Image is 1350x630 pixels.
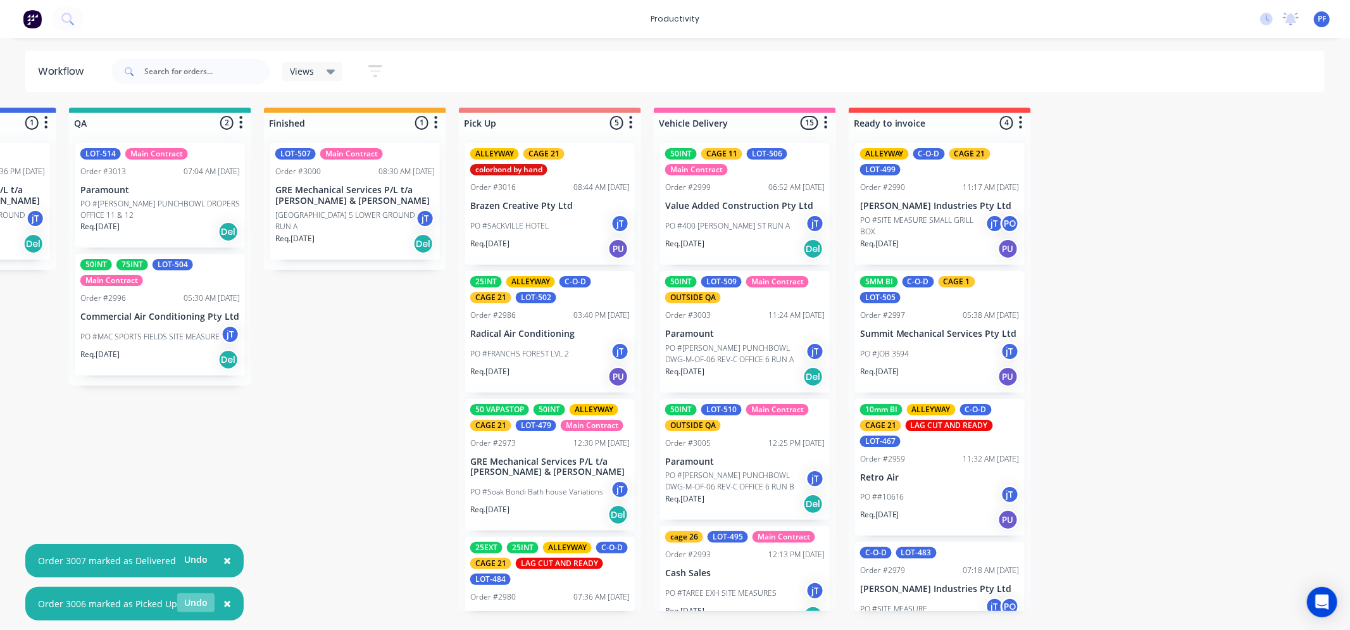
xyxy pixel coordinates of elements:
div: Order #2996 [80,293,126,304]
div: 11:17 AM [DATE] [963,182,1020,193]
div: CAGE 21 [470,558,511,569]
input: Search for orders... [144,59,270,84]
div: jT [806,581,825,600]
div: Del [413,234,434,254]
div: Main Contract [80,275,143,286]
p: PO #SITE MEASURE [860,603,928,615]
div: Del [803,239,823,259]
div: CAGE 21 [949,148,991,160]
div: CAGE 11 [701,148,742,160]
p: Commercial Air Conditioning Pty Ltd [80,312,240,322]
div: 11:32 AM [DATE] [963,453,1020,465]
div: 50INTLOT-510Main ContractOUTSIDE QAOrder #300512:25 PM [DATE]ParamountPO #[PERSON_NAME] PUNCHBOWL... [660,399,830,520]
div: LOT-505 [860,292,901,303]
span: × [223,595,231,612]
div: cage 26 [665,531,703,543]
p: Radical Air Conditioning [470,329,630,339]
p: PO #[PERSON_NAME] PUNCHBOWL DWG-M-OF-06 REV-C OFFICE 6 RUN B [665,470,806,493]
div: Order #3003 [665,310,711,321]
div: colorbond by hand [470,164,547,175]
div: PU [998,367,1018,387]
p: Req. [DATE] [665,493,704,505]
div: LOT-504 [153,259,193,270]
div: LAG CUT AND READY [906,420,993,431]
div: Order #3016 [470,182,516,193]
div: LOT-514Main ContractOrder #301307:04 AM [DATE]ParamountPO #[PERSON_NAME] PUNCHBOWL DROPERS OFFICE... [75,143,245,248]
p: Paramount [665,329,825,339]
div: Main Contract [561,420,623,431]
p: Req. [DATE] [860,238,899,249]
div: jT [611,480,630,499]
div: Del [608,505,628,525]
div: C-O-D [559,276,591,287]
div: jT [611,342,630,361]
div: LOT-502 [516,292,556,303]
p: PO #[PERSON_NAME] PUNCHBOWL DROPERS OFFICE 11 & 12 [80,198,240,221]
p: SCE Projects [470,610,630,621]
div: 05:30 AM [DATE] [184,293,240,304]
div: ALLEYWAY [570,404,618,415]
div: 50INTCAGE 11LOT-506Main ContractOrder #299906:52 AM [DATE]Value Added Construction Pty LtdPO #400... [660,143,830,265]
div: jT [985,597,1004,616]
div: ALLEYWAYCAGE 21colorbond by handOrder #301608:44 AM [DATE]Brazen Creative Pty LtdPO #SACKVILLE HO... [465,143,635,265]
div: jT [221,325,240,344]
p: PO #MAC SPORTS FIELDS SITE MEASURE [80,331,220,343]
div: LOT-507Main ContractOrder #300008:30 AM [DATE]GRE Mechanical Services P/L t/a [PERSON_NAME] & [PE... [270,143,440,260]
div: Main Contract [746,404,809,415]
div: C-O-D [913,148,945,160]
p: Brazen Creative Pty Ltd [470,201,630,211]
p: Req. [DATE] [860,509,899,520]
div: 03:40 PM [DATE] [573,310,630,321]
div: Main Contract [746,276,809,287]
p: Req. [DATE] [80,349,120,360]
div: 25INT [507,542,539,553]
div: 25INTALLEYWAYC-O-DCAGE 21LOT-502Order #298603:40 PM [DATE]Radical Air ConditioningPO #FRANCHS FOR... [465,271,635,393]
div: 05:38 AM [DATE] [963,310,1020,321]
div: Order #2986 [470,310,516,321]
div: LOT-509 [701,276,742,287]
div: Main Contract [665,164,728,175]
div: jT [416,209,435,228]
div: Workflow [38,64,90,79]
div: Del [803,494,823,514]
div: 50INT [665,404,697,415]
div: 5MM BIC-O-DCAGE 1LOT-505Order #299705:38 AM [DATE]Summit Mechanical Services Pty LtdPO #JOB 3594j... [855,271,1025,393]
p: PO #[PERSON_NAME] PUNCHBOWL DWG-M-OF-06 REV-C OFFICE 6 RUN A [665,343,806,365]
div: CAGE 1 [939,276,975,287]
div: LOT-510 [701,404,742,415]
div: jT [806,214,825,233]
div: Order 3006 marked as Picked Up [38,597,177,610]
div: jT [1001,485,1020,504]
div: 12:13 PM [DATE] [768,549,825,560]
div: jT [985,214,1004,233]
div: LOT-514 [80,148,121,160]
p: Req. [DATE] [665,366,704,377]
button: Close [211,546,244,576]
div: Order #2990 [860,182,906,193]
div: productivity [644,9,706,28]
p: Req. [DATE] [665,238,704,249]
div: Del [218,222,239,242]
div: CAGE 21 [470,420,511,431]
p: Paramount [665,457,825,467]
div: LOT-507 [275,148,316,160]
div: 50INT75INTLOT-504Main ContractOrder #299605:30 AM [DATE]Commercial Air Conditioning Pty LtdPO #MA... [75,254,245,375]
div: Order #2973 [470,438,516,449]
div: Main Contract [320,148,383,160]
div: LOT-484 [470,574,511,585]
div: 25INT [470,276,502,287]
div: Open Intercom Messenger [1307,587,1337,617]
div: C-O-D [860,547,892,558]
div: CAGE 21 [860,420,901,431]
div: 50INTLOT-509Main ContractOUTSIDE QAOrder #300311:24 AM [DATE]ParamountPO #[PERSON_NAME] PUNCHBOWL... [660,271,830,393]
div: 5MM BI [860,276,898,287]
button: Undo [177,593,215,612]
div: Order #2980 [470,591,516,603]
div: LOT-499 [860,164,901,175]
div: LOT-495 [708,531,748,543]
div: Order #2959 [860,453,906,465]
div: Del [23,234,44,254]
p: [PERSON_NAME] Industries Pty Ltd [860,584,1020,595]
div: ALLEYWAY [543,542,592,553]
div: jT [806,469,825,488]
